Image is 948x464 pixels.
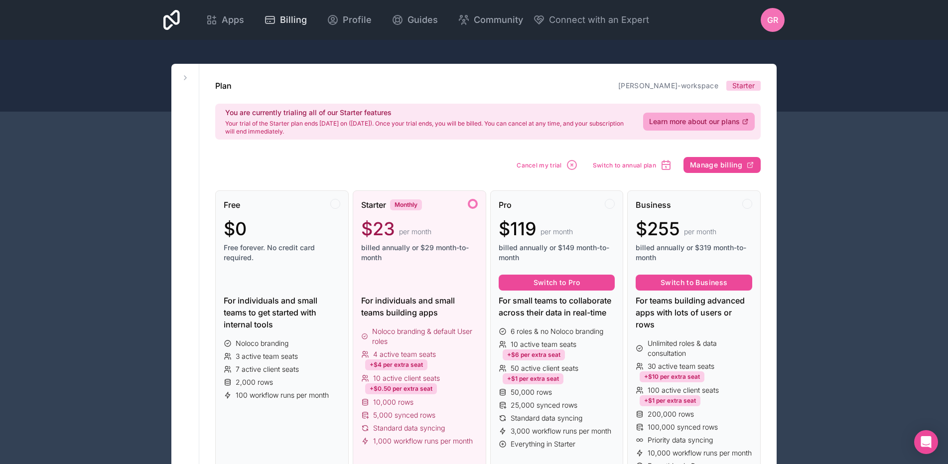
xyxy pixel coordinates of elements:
[407,13,438,27] span: Guides
[648,409,694,419] span: 200,000 rows
[533,13,649,27] button: Connect with an Expert
[499,275,615,291] button: Switch to Pro
[649,117,740,127] span: Learn more about our plans
[511,439,575,449] span: Everything in Starter
[365,359,427,370] div: +$4 per extra seat
[690,160,742,169] span: Manage billing
[517,161,562,169] span: Cancel my trial
[361,219,395,239] span: $23
[198,9,252,31] a: Apps
[643,113,755,131] a: Learn more about our plans
[914,430,938,454] div: Open Intercom Messenger
[511,387,552,397] span: 50,000 rows
[640,395,700,406] div: +$1 per extra seat
[222,13,244,27] span: Apps
[224,295,340,330] div: For individuals and small teams to get started with internal tools
[236,338,288,348] span: Noloco branding
[636,199,671,211] span: Business
[224,243,340,263] span: Free forever. No credit card required.
[236,364,299,374] span: 7 active client seats
[636,243,752,263] span: billed annually or $319 month-to-month
[361,199,386,211] span: Starter
[499,243,615,263] span: billed annually or $149 month-to-month
[767,14,778,26] span: GR
[361,243,478,263] span: billed annually or $29 month-to-month
[225,120,631,136] p: Your trial of the Starter plan ends [DATE] on ([DATE]). Once your trial ends, you will be billed....
[224,219,247,239] span: $0
[511,413,582,423] span: Standard data syncing
[648,435,713,445] span: Priority data syncing
[648,361,714,371] span: 30 active team seats
[648,385,719,395] span: 100 active client seats
[499,199,512,211] span: Pro
[499,295,615,318] div: For small teams to collaborate across their data in real-time
[236,390,329,400] span: 100 workflow runs per month
[372,326,477,346] span: Noloco branding & default User roles
[511,400,577,410] span: 25,000 synced rows
[361,295,478,318] div: For individuals and small teams building apps
[319,9,380,31] a: Profile
[541,227,573,237] span: per month
[684,227,716,237] span: per month
[503,349,565,360] div: +$6 per extra seat
[365,383,437,394] div: +$0.50 per extra seat
[373,436,473,446] span: 1,000 workflow runs per month
[225,108,631,118] h2: You are currently trialing all of our Starter features
[683,157,761,173] button: Manage billing
[215,80,232,92] h1: Plan
[511,426,611,436] span: 3,000 workflow runs per month
[618,81,718,90] a: [PERSON_NAME]-workspace
[280,13,307,27] span: Billing
[236,377,273,387] span: 2,000 rows
[224,199,240,211] span: Free
[648,448,752,458] span: 10,000 workflow runs per month
[732,81,755,91] span: Starter
[474,13,523,27] span: Community
[384,9,446,31] a: Guides
[373,397,413,407] span: 10,000 rows
[256,9,315,31] a: Billing
[499,219,537,239] span: $119
[399,227,431,237] span: per month
[589,155,676,174] button: Switch to annual plan
[343,13,372,27] span: Profile
[636,275,752,291] button: Switch to Business
[636,219,680,239] span: $255
[373,423,445,433] span: Standard data syncing
[648,338,752,358] span: Unlimited roles & data consultation
[549,13,649,27] span: Connect with an Expert
[511,326,603,336] span: 6 roles & no Noloco branding
[373,373,440,383] span: 10 active client seats
[636,295,752,330] div: For teams building advanced apps with lots of users or rows
[513,155,581,174] button: Cancel my trial
[236,351,298,361] span: 3 active team seats
[511,363,578,373] span: 50 active client seats
[511,339,576,349] span: 10 active team seats
[503,373,563,384] div: +$1 per extra seat
[373,410,435,420] span: 5,000 synced rows
[390,199,422,210] div: Monthly
[450,9,531,31] a: Community
[593,161,656,169] span: Switch to annual plan
[373,349,436,359] span: 4 active team seats
[648,422,718,432] span: 100,000 synced rows
[640,371,704,382] div: +$10 per extra seat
